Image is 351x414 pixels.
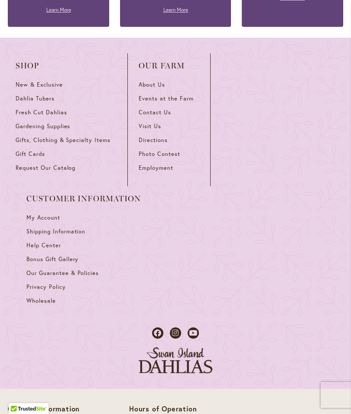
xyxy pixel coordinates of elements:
[139,136,168,144] span: Directions
[16,81,63,88] span: New & Exclusive
[139,109,171,116] span: Contact Us
[188,327,199,339] a: Dahlias on Youtube
[139,95,193,102] span: Events at the Farm
[26,269,99,277] span: Our Guarantee & Policies
[46,6,71,13] a: Learn More
[26,283,66,291] span: Privacy Policy
[139,164,173,171] span: Employment
[129,404,231,413] p: Hours of Operation
[8,404,105,413] p: Contact Information
[163,6,188,13] a: Learn More
[152,327,163,339] a: Dahlias on Facebook
[16,109,67,116] span: Fresh Cut Dahlias
[16,61,117,70] span: Shop
[26,214,60,221] span: My Account
[139,61,199,70] span: Our Farm
[139,81,165,88] span: About Us
[26,256,78,263] span: Bonus Gift Gallery
[16,123,70,130] span: Gardening Supplies
[139,150,180,158] span: Photo Contest
[16,95,55,102] span: Dahlia Tubers
[26,242,61,249] span: Help Center
[139,123,161,130] span: Visit Us
[26,297,56,304] span: Wholesale
[16,150,45,158] span: Gift Cards
[26,228,85,235] span: Shipping Information
[16,164,75,171] span: Request Our Catalog
[170,327,181,339] a: Dahlias on Instagram
[16,136,110,144] span: Gifts, Clothing & Specialty Items
[26,194,141,203] span: Customer Information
